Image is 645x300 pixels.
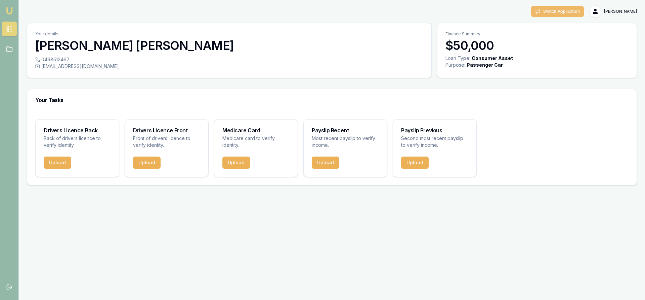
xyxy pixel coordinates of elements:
button: Upload [44,157,71,169]
div: Passenger Car [467,62,503,68]
p: Most recent payslip to verify income. [312,135,379,148]
div: Loan Type: [445,55,470,62]
h3: Medicare Card [222,128,290,133]
button: Upload [222,157,250,169]
h3: $50,000 [445,39,629,52]
div: Purpose: [445,62,465,68]
p: Back of drivers licence to verify identity. [44,135,111,148]
div: Consumer Asset [472,55,513,62]
h3: [PERSON_NAME] [PERSON_NAME] [35,39,423,52]
p: Front of drivers licence to verify identity. [133,135,200,148]
button: Upload [401,157,429,169]
h3: Your Tasks [35,97,629,103]
h3: Drivers Licence Front [133,128,200,133]
button: Upload [133,157,161,169]
p: Your details [35,31,423,37]
p: Second most recent payslip to verify income. [401,135,468,148]
span: [PERSON_NAME] [604,9,637,14]
button: Switch Application [531,6,584,17]
h3: Payslip Recent [312,128,379,133]
span: 0498512467 [41,56,70,63]
img: emu-icon-u.png [5,7,13,15]
h3: Payslip Previous [401,128,468,133]
p: Finance Summary [445,31,629,37]
p: Medicare card to verify identity. [222,135,290,148]
h3: Drivers Licence Back [44,128,111,133]
button: Upload [312,157,339,169]
span: [EMAIL_ADDRESS][DOMAIN_NAME] [41,63,119,70]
